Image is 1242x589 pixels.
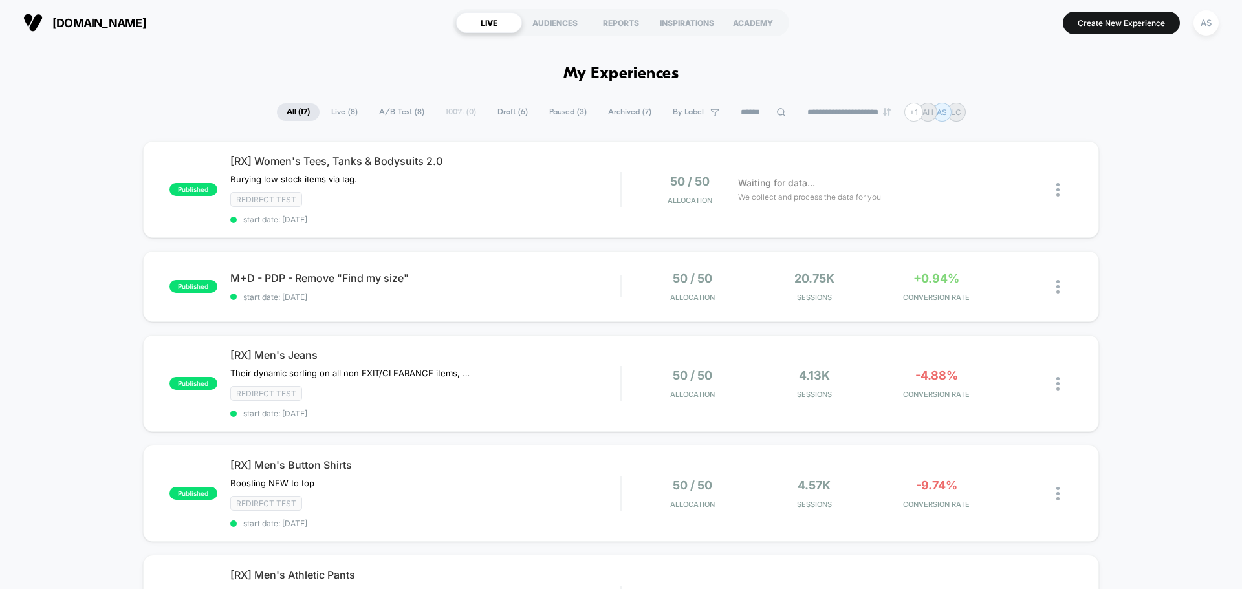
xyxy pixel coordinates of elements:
[230,192,302,207] span: Redirect Test
[913,272,959,285] span: +0.94%
[522,12,588,33] div: AUDIENCES
[230,409,620,418] span: start date: [DATE]
[673,272,712,285] span: 50 / 50
[1190,10,1223,36] button: AS
[230,568,620,581] span: [RX] Men's Athletic Pants
[488,103,538,121] span: Draft ( 6 )
[321,103,367,121] span: Live ( 8 )
[670,500,715,509] span: Allocation
[539,103,596,121] span: Paused ( 3 )
[230,292,620,302] span: start date: [DATE]
[277,103,320,121] span: All ( 17 )
[738,191,881,203] span: We collect and process the data for you
[654,12,720,33] div: INSPIRATIONS
[757,500,873,509] span: Sessions
[673,107,704,117] span: By Label
[915,369,958,382] span: -4.88%
[670,175,710,188] span: 50 / 50
[169,487,217,500] span: published
[456,12,522,33] div: LIVE
[230,272,620,284] span: M+D - PDP - Remove "Find my size"
[738,176,815,190] span: Waiting for data...
[922,107,933,117] p: AH
[1056,377,1060,391] img: close
[230,519,620,528] span: start date: [DATE]
[230,368,470,378] span: Their dynamic sorting on all non EXIT/CLEARANCE items, followed by EXIT, then CLEARANCE
[598,103,661,121] span: Archived ( 7 )
[230,174,357,184] span: Burying low stock items via tag.
[1063,12,1180,34] button: Create New Experience
[169,377,217,390] span: published
[230,496,302,511] span: Redirect Test
[904,103,923,122] div: + 1
[951,107,961,117] p: LC
[230,348,620,361] span: [RX] Men's Jeans
[673,478,712,492] span: 50 / 50
[798,478,831,492] span: 4.57k
[720,12,786,33] div: ACADEMY
[883,108,891,116] img: end
[757,390,873,399] span: Sessions
[169,183,217,196] span: published
[916,478,957,492] span: -9.74%
[230,215,620,224] span: start date: [DATE]
[52,16,146,30] span: [DOMAIN_NAME]
[878,390,994,399] span: CONVERSION RATE
[369,103,434,121] span: A/B Test ( 8 )
[757,293,873,302] span: Sessions
[1056,183,1060,197] img: close
[563,65,679,83] h1: My Experiences
[670,390,715,399] span: Allocation
[1056,280,1060,294] img: close
[19,12,150,33] button: [DOMAIN_NAME]
[230,155,620,167] span: [RX] Women's Tees, Tanks & Bodysuits 2.0
[230,458,620,471] span: [RX] Men's Button Shirts
[937,107,947,117] p: AS
[670,293,715,302] span: Allocation
[588,12,654,33] div: REPORTS
[673,369,712,382] span: 50 / 50
[1193,10,1219,36] div: AS
[799,369,830,382] span: 4.13k
[668,196,712,205] span: Allocation
[878,293,994,302] span: CONVERSION RATE
[169,280,217,293] span: published
[230,478,314,488] span: Boosting NEW to top
[1056,487,1060,500] img: close
[230,386,302,401] span: Redirect Test
[794,272,834,285] span: 20.75k
[878,500,994,509] span: CONVERSION RATE
[23,13,43,32] img: Visually logo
